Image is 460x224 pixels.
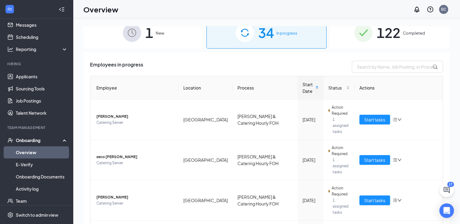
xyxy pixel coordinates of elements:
span: Completed [403,30,425,36]
td: [GEOGRAPHIC_DATA] [178,140,233,180]
span: Start tasks [364,157,385,163]
span: New [156,30,164,36]
th: Status [323,76,355,100]
span: 34 [258,22,274,43]
div: [DATE] [303,157,319,163]
span: 1 assigned tasks [333,157,350,175]
div: Switch to admin view [16,212,58,218]
div: 17 [447,182,454,187]
span: Catering Server [96,160,174,166]
span: 122 [377,22,400,43]
span: Action Required [332,104,350,117]
span: Action Required [332,185,350,197]
svg: Analysis [7,46,13,52]
span: Catering Server [96,200,174,206]
input: Search by Name, Job Posting, or Process [352,61,443,73]
svg: Notifications [413,6,420,13]
div: [DATE] [303,197,319,204]
div: [DATE] [303,116,319,123]
a: Onboarding Documents [16,171,68,183]
div: Reporting [16,46,68,52]
div: Onboarding [16,137,63,143]
a: Team [16,195,68,207]
span: seco [PERSON_NAME] [96,154,174,160]
span: bars [393,158,397,162]
th: Employee [90,76,178,100]
span: 1 [145,22,153,43]
a: Messages [16,19,68,31]
span: In progress [276,30,297,36]
td: [GEOGRAPHIC_DATA] [178,100,233,140]
td: [PERSON_NAME] & Catering Hourly FOH [233,180,298,221]
a: Scheduling [16,31,68,43]
div: Open Intercom Messenger [439,203,454,218]
span: Status [328,84,345,91]
span: Start tasks [364,116,385,123]
svg: Settings [7,212,13,218]
a: E-Verify [16,158,68,171]
span: Start tasks [364,197,385,204]
td: [PERSON_NAME] & Catering Hourly FOH [233,100,298,140]
svg: WorkstreamLogo [7,6,13,12]
svg: QuestionInfo [427,6,434,13]
a: Job Postings [16,95,68,107]
h1: Overview [83,4,118,15]
button: Start tasks [359,115,390,124]
span: [PERSON_NAME] [96,114,174,120]
span: down [397,198,402,202]
span: bars [393,117,397,122]
button: Start tasks [359,195,390,205]
svg: ChatActive [443,186,450,194]
span: 1 assigned tasks [333,197,350,216]
svg: UserCheck [7,137,13,143]
a: Sourcing Tools [16,83,68,95]
button: Start tasks [359,155,390,165]
span: 1 assigned tasks [333,117,350,135]
span: Employees in progress [90,61,143,73]
td: [GEOGRAPHIC_DATA] [178,180,233,221]
span: [PERSON_NAME] [96,194,174,200]
span: down [397,117,402,122]
span: Catering Server [96,120,174,126]
span: Start Date [303,81,314,94]
td: [PERSON_NAME] & Catering Hourly FOH [233,140,298,180]
a: Activity log [16,183,68,195]
span: down [397,158,402,162]
a: Talent Network [16,107,68,119]
div: Team Management [7,125,67,130]
div: Hiring [7,61,67,66]
th: Process [233,76,298,100]
button: ChatActive [439,183,454,197]
th: Actions [355,76,443,100]
span: bars [393,198,397,203]
a: Applicants [16,70,68,83]
div: EC [441,7,446,12]
span: Action Required [332,145,350,157]
a: Overview [16,146,68,158]
th: Location [178,76,233,100]
svg: Collapse [59,6,65,12]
